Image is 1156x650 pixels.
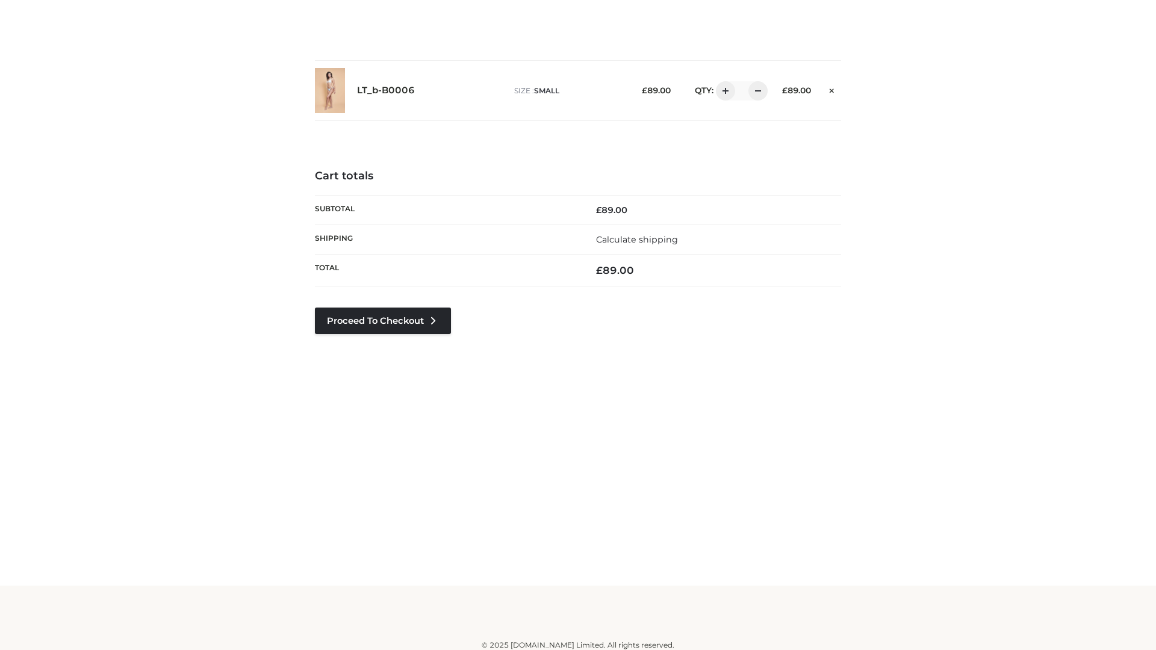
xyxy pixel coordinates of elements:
th: Subtotal [315,195,578,224]
bdi: 89.00 [642,85,671,95]
th: Total [315,255,578,286]
a: Remove this item [823,81,841,97]
th: Shipping [315,224,578,254]
span: £ [596,264,603,276]
a: Proceed to Checkout [315,308,451,334]
span: £ [782,85,788,95]
div: QTY: [683,81,763,101]
bdi: 89.00 [596,264,634,276]
span: £ [596,205,601,215]
bdi: 89.00 [596,205,627,215]
span: £ [642,85,647,95]
h4: Cart totals [315,170,841,183]
bdi: 89.00 [782,85,811,95]
p: size : [514,85,623,96]
a: Calculate shipping [596,234,678,245]
a: LT_b-B0006 [357,85,415,96]
span: SMALL [534,86,559,95]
